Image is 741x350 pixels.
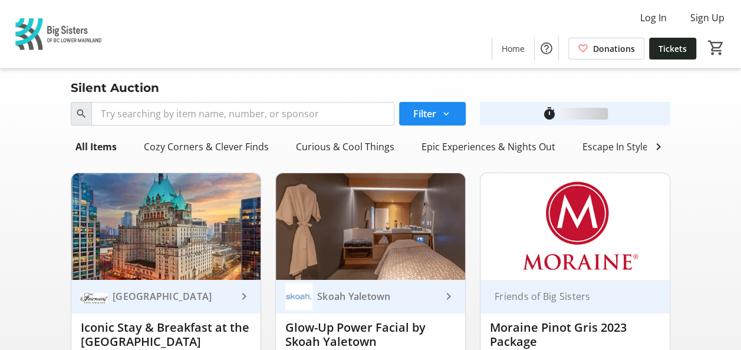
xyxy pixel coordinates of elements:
mat-icon: keyboard_arrow_right [237,289,251,303]
input: Try searching by item name, number, or sponsor [91,102,394,126]
a: Home [492,38,534,60]
mat-icon: keyboard_arrow_right [442,289,456,303]
div: Epic Experiences & Nights Out [417,135,560,159]
a: Skoah YaletownSkoah Yaletown [276,280,465,313]
div: Friends of Big Sisters [490,290,646,302]
button: Cart [706,37,727,58]
div: Cozy Corners & Clever Finds [139,135,274,159]
span: Tickets [658,42,687,55]
span: Donations [593,42,635,55]
span: Sign Up [690,11,724,25]
div: Glow-Up Power Facial by Skoah Yaletown [285,321,456,349]
div: Moraine Pinot Gris 2023 Package [490,321,660,349]
div: Curious & Cool Things [291,135,399,159]
img: Hotel Fairmont Vancouver [81,283,108,310]
div: Escape In Style [578,135,653,159]
a: Hotel Fairmont Vancouver[GEOGRAPHIC_DATA] [71,280,261,313]
div: Iconic Stay & Breakfast at the [GEOGRAPHIC_DATA] [81,321,251,349]
img: Big Sisters of BC Lower Mainland's Logo [7,5,112,64]
button: Log In [631,8,676,27]
div: Silent Auction [64,78,166,97]
button: Help [535,37,558,60]
img: Iconic Stay & Breakfast at the Fairmont [71,173,261,280]
div: Skoah Yaletown [312,290,442,302]
div: [GEOGRAPHIC_DATA] [108,290,237,302]
div: loading [561,108,608,120]
a: Donations [568,38,644,60]
img: Moraine Pinot Gris 2023 Package [480,173,670,280]
span: Home [502,42,525,55]
a: Tickets [649,38,696,60]
button: Sign Up [681,8,734,27]
div: All Items [71,135,121,159]
img: Glow-Up Power Facial by Skoah Yaletown [276,173,465,280]
button: Filter [399,102,466,126]
img: Skoah Yaletown [285,283,312,310]
mat-icon: timer_outline [542,107,556,121]
span: Filter [413,107,436,121]
span: Log In [640,11,667,25]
